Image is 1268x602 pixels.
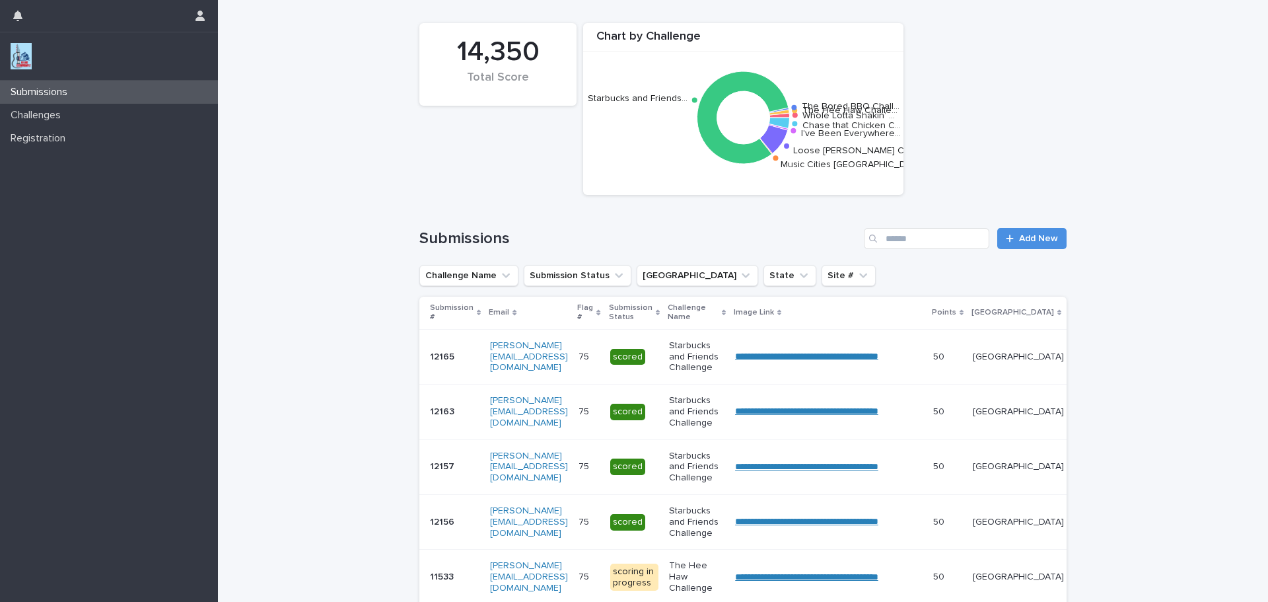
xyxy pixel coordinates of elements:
[669,560,724,593] p: The Hee Haw Challenge
[933,514,947,528] p: 50
[669,395,724,428] p: Starbucks and Friends Challenge
[802,105,898,114] text: The Hee Haw Challe…
[933,349,947,363] p: 50
[442,71,554,98] div: Total Score
[583,30,903,52] div: Chart by Challenge
[763,265,816,286] button: State
[609,301,652,325] p: Submission Status
[933,569,947,583] p: 50
[430,301,474,325] p: Submission #
[793,146,941,155] text: Loose [PERSON_NAME] Challenge
[430,459,457,472] p: 12157
[822,265,876,286] button: Site #
[669,340,724,373] p: Starbucks and Friends Challenge
[801,128,901,137] text: I've Been Everywhere…
[973,352,1064,363] p: [GEOGRAPHIC_DATA]
[802,110,895,120] text: Whole Lotta Shakin’ …
[579,349,592,363] p: 75
[997,228,1067,249] a: Add New
[1019,234,1058,243] span: Add New
[430,569,456,583] p: 11533
[524,265,631,286] button: Submission Status
[637,265,758,286] button: Closest City
[610,404,645,420] div: scored
[973,517,1064,528] p: [GEOGRAPHIC_DATA]
[419,265,518,286] button: Challenge Name
[669,506,724,539] p: Starbucks and Friends Challenge
[5,109,71,122] p: Challenges
[490,506,568,538] a: [PERSON_NAME][EMAIL_ADDRESS][DOMAIN_NAME]
[11,43,32,69] img: jxsLJbdS1eYBI7rVAS4p
[781,160,925,169] text: Music Cities [GEOGRAPHIC_DATA]
[802,102,899,111] text: The Bored BBQ Chall…
[577,301,593,325] p: Flag #
[973,406,1064,418] p: [GEOGRAPHIC_DATA]
[489,305,509,320] p: Email
[933,459,947,472] p: 50
[490,396,568,428] a: [PERSON_NAME][EMAIL_ADDRESS][DOMAIN_NAME]
[610,564,658,591] div: scoring in progress
[669,451,724,484] p: Starbucks and Friends Challenge
[579,404,592,418] p: 75
[610,514,645,531] div: scored
[973,461,1064,472] p: [GEOGRAPHIC_DATA]
[579,569,592,583] p: 75
[588,93,687,102] text: Starbucks and Friends…
[442,36,554,69] div: 14,350
[419,229,859,248] h1: Submissions
[971,305,1054,320] p: [GEOGRAPHIC_DATA]
[490,561,568,593] a: [PERSON_NAME][EMAIL_ADDRESS][DOMAIN_NAME]
[802,120,901,130] text: Chase that Chicken C…
[5,86,78,98] p: Submissions
[864,228,989,249] input: Search
[5,132,76,145] p: Registration
[973,572,1064,583] p: [GEOGRAPHIC_DATA]
[610,349,645,365] div: scored
[430,514,457,528] p: 12156
[490,451,568,483] a: [PERSON_NAME][EMAIL_ADDRESS][DOMAIN_NAME]
[579,514,592,528] p: 75
[430,404,457,418] p: 12163
[734,305,774,320] p: Image Link
[668,301,719,325] p: Challenge Name
[933,404,947,418] p: 50
[490,341,568,373] a: [PERSON_NAME][EMAIL_ADDRESS][DOMAIN_NAME]
[932,305,956,320] p: Points
[610,459,645,475] div: scored
[430,349,457,363] p: 12165
[579,459,592,472] p: 75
